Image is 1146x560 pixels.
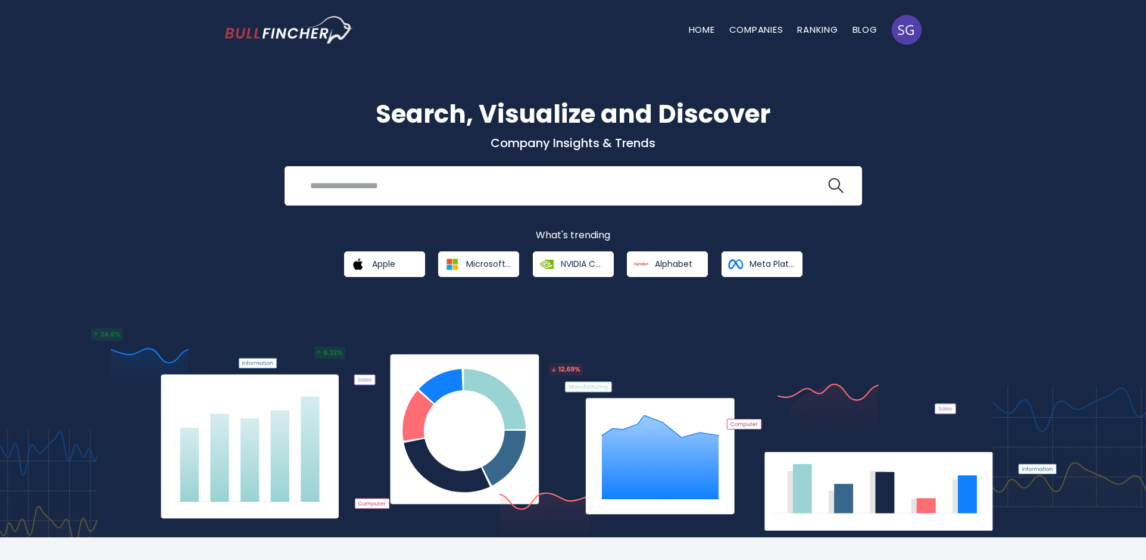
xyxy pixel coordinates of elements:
[225,16,353,43] a: Go to homepage
[797,23,838,36] a: Ranking
[533,251,614,277] a: NVIDIA Corporation
[372,259,395,269] span: Apple
[750,259,794,269] span: Meta Platforms
[438,251,519,277] a: Microsoft Corporation
[225,95,922,133] h1: Search, Visualize and Discover
[828,178,844,194] img: search icon
[722,251,802,277] a: Meta Platforms
[627,251,708,277] a: Alphabet
[655,259,692,269] span: Alphabet
[344,251,425,277] a: Apple
[225,135,922,151] p: Company Insights & Trends
[225,229,922,242] p: What's trending
[689,23,715,36] a: Home
[853,23,878,36] a: Blog
[729,23,783,36] a: Companies
[225,16,353,43] img: bullfincher logo
[466,259,511,269] span: Microsoft Corporation
[561,259,605,269] span: NVIDIA Corporation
